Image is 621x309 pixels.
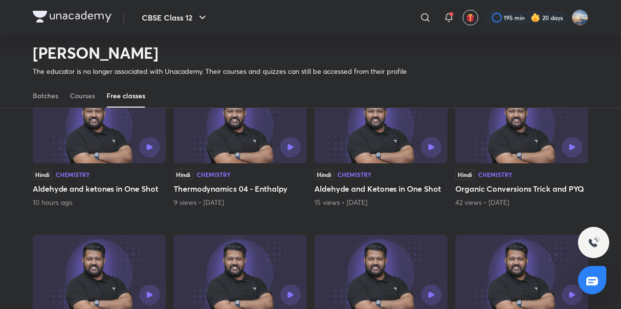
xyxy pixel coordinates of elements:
a: Batches [33,84,58,108]
p: The educator is no longer associated with Unacademy. Their courses and quizzes can still be acces... [33,66,407,76]
h5: Thermodynamics 04 - Enthalpy [174,183,307,195]
img: Arihant kumar [572,9,588,26]
div: Thermodynamics 04 - Enthalpy [174,87,307,207]
div: Chemistry [56,172,90,177]
div: Courses [70,91,95,101]
div: Hindi [455,169,474,180]
div: 15 views • 1 year ago [314,198,447,207]
button: avatar [463,10,478,25]
div: Aldehyde and ketones in One Shot [33,87,166,207]
div: 10 hours ago [33,198,166,207]
div: Batches [33,91,58,101]
button: CBSE Class 12 [136,8,214,27]
div: Organic Conversions Trick and PYQ [455,87,588,207]
div: 9 views • 11 months ago [174,198,307,207]
img: Company Logo [33,11,111,22]
div: 42 views • 1 year ago [455,198,588,207]
a: Free classes [107,84,145,108]
img: avatar [466,13,475,22]
a: Company Logo [33,11,111,25]
div: Chemistry [337,172,372,177]
img: streak [531,13,540,22]
div: Chemistry [197,172,231,177]
div: Hindi [314,169,333,180]
div: Hindi [33,169,52,180]
h5: Organic Conversions Trick and PYQ [455,183,588,195]
div: Aldehyde and Ketones in One Shot [314,87,447,207]
div: Hindi [174,169,193,180]
img: ttu [588,237,599,248]
h5: Aldehyde and ketones in One Shot [33,183,166,195]
div: Free classes [107,91,145,101]
h2: [PERSON_NAME] [33,43,407,63]
div: Chemistry [478,172,512,177]
h5: Aldehyde and Ketones in One Shot [314,183,447,195]
a: Courses [70,84,95,108]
